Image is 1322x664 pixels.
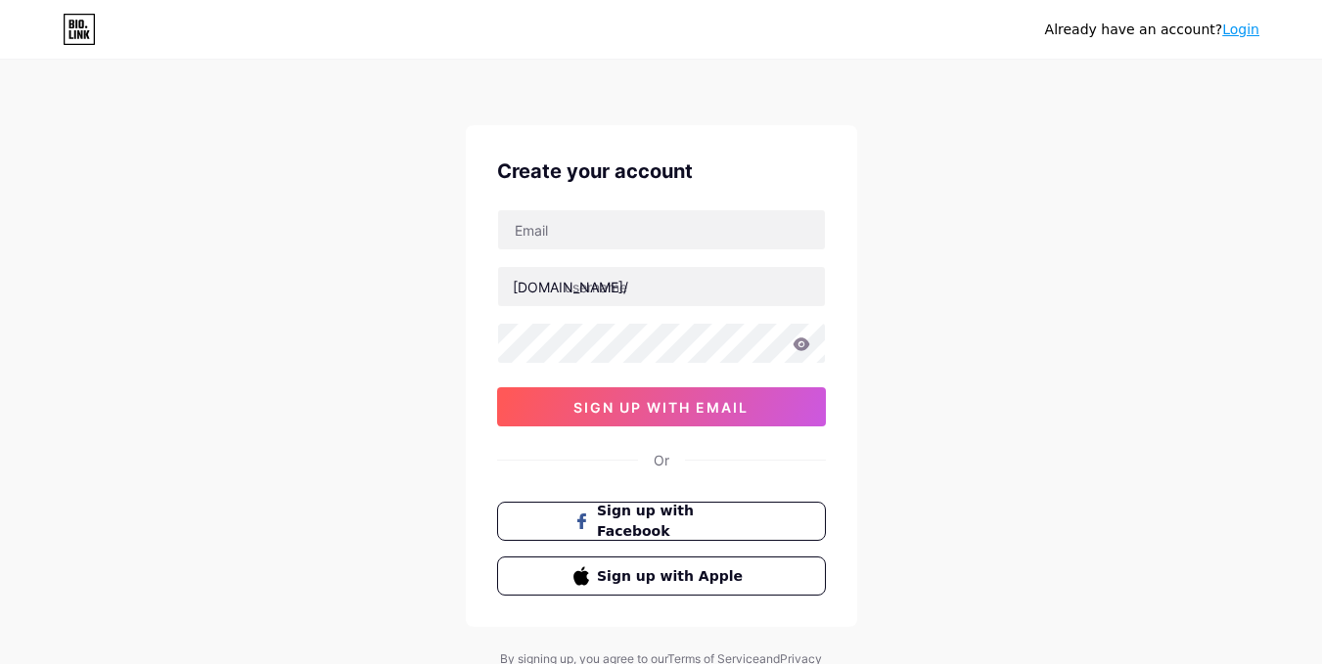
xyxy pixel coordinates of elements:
span: sign up with email [573,399,749,416]
button: Sign up with Apple [497,556,826,596]
span: Sign up with Facebook [597,501,749,542]
div: [DOMAIN_NAME]/ [513,277,628,297]
div: Create your account [497,156,826,186]
input: username [498,267,825,306]
div: Already have an account? [1045,20,1259,40]
input: Email [498,210,825,249]
a: Login [1222,22,1259,37]
div: Or [654,450,669,470]
button: sign up with email [497,387,826,426]
span: Sign up with Apple [597,566,749,587]
button: Sign up with Facebook [497,502,826,541]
